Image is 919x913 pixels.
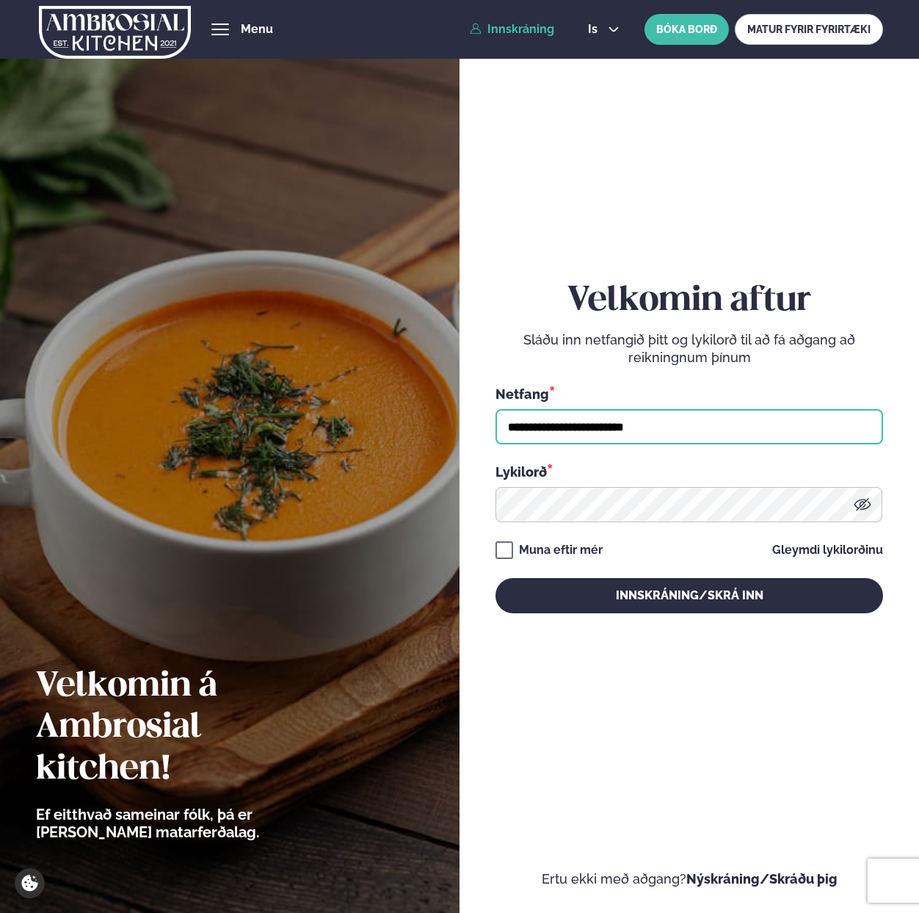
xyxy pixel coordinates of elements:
p: Sláðu inn netfangið þitt og lykilorð til að fá aðgang að reikningnum þínum [495,331,883,367]
button: Innskráning/Skrá inn [495,578,883,613]
button: is [576,24,631,35]
a: Gleymdi lykilorðinu [772,544,883,556]
a: Nýskráning/Skráðu þig [686,871,838,887]
span: is [588,24,602,35]
a: Innskráning [470,23,554,36]
button: BÓKA BORÐ [644,14,729,45]
div: Netfang [495,384,883,403]
div: Lykilorð [495,462,883,481]
a: Cookie settings [15,868,45,898]
button: hamburger [211,21,229,38]
img: logo [39,2,191,62]
p: Ef eitthvað sameinar fólk, þá er [PERSON_NAME] matarferðalag. [36,806,341,841]
p: Ertu ekki með aðgang? [495,870,883,888]
h2: Velkomin aftur [495,281,883,322]
a: MATUR FYRIR FYRIRTÆKI [735,14,883,45]
h2: Velkomin á Ambrosial kitchen! [36,666,341,790]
